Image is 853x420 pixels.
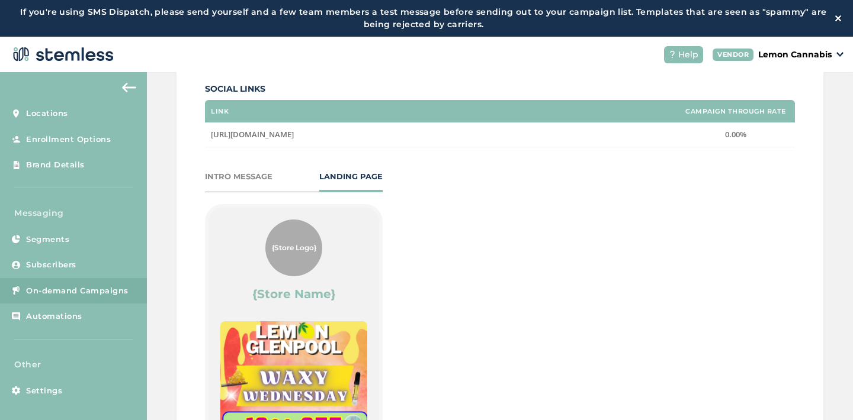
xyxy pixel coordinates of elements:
iframe: Chat Widget [794,363,853,420]
label: If you're using SMS Dispatch, please send yourself and a few team members a test message before s... [12,6,835,31]
div: INTRO MESSAGE [205,171,272,183]
label: https://www.instagram.com/thelemoncannabis/ [211,130,671,140]
span: [URL][DOMAIN_NAME] [211,129,294,140]
span: Automations [26,311,82,322]
span: Locations [26,108,68,119]
img: icon_down-arrow-small-66adaf34.svg [836,52,844,57]
label: Campaign Through Rate [685,108,786,115]
label: Link [211,108,229,115]
span: Help [678,49,698,61]
div: VENDOR [713,49,753,61]
span: Subscribers [26,259,76,271]
span: Brand Details [26,159,85,171]
span: {Store Logo} [272,243,316,253]
img: icon-help-white-03924b79.svg [669,51,676,58]
span: 0.00% [725,129,746,140]
span: On-demand Campaigns [26,285,129,297]
img: icon-arrow-back-accent-c549486e.svg [122,83,136,92]
p: Lemon Cannabis [758,49,832,61]
img: icon-close-white-1ed751a3.svg [835,15,841,21]
label: {Store Name} [252,286,336,302]
span: Settings [26,385,62,397]
span: Enrollment Options [26,134,111,146]
div: LANDING PAGE [319,171,383,183]
label: 0.00% [682,130,789,140]
img: logo-dark-0685b13c.svg [9,43,114,66]
span: Segments [26,234,69,245]
label: Social Links [205,83,795,95]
